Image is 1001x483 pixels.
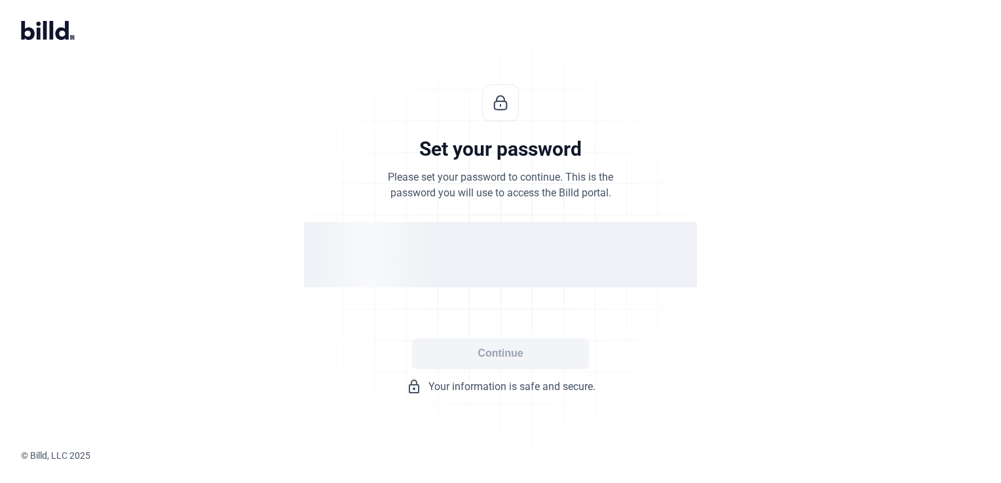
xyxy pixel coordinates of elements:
[406,379,422,395] mat-icon: lock_outline
[304,222,697,287] div: loading
[304,379,697,395] div: Your information is safe and secure.
[412,338,589,368] button: Continue
[21,449,1001,462] div: © Billd, LLC 2025
[419,137,582,162] div: Set your password
[388,170,613,201] div: Please set your password to continue. This is the password you will use to access the Billd portal.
